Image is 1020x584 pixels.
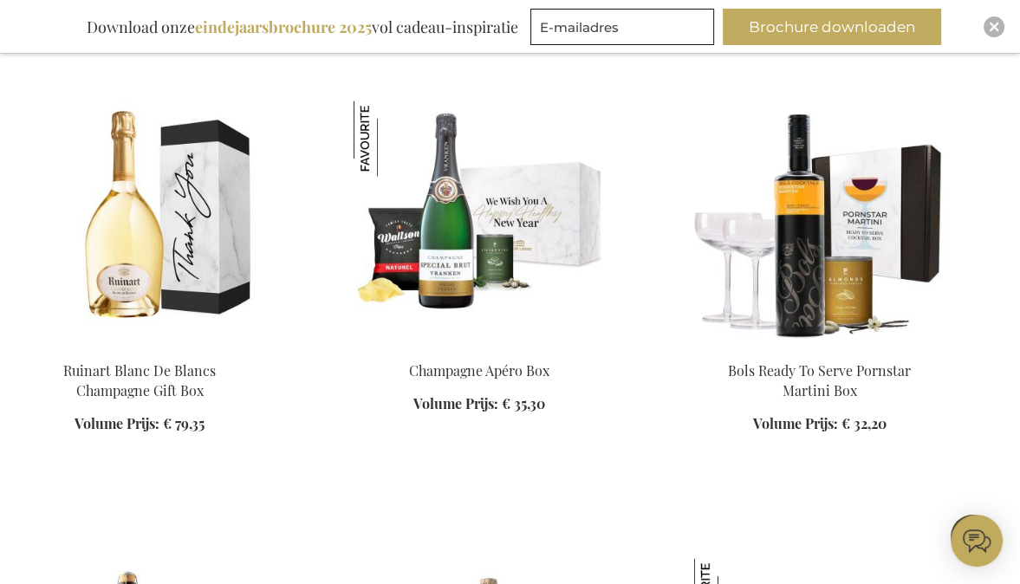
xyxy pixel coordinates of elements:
a: Ruinart Blanc De Blancs Champagne Gift Box [63,361,216,399]
img: Bols Ready To Serve Pornstar Martini Box [694,101,945,343]
img: Ruinart Blanc De Blancs Champagne Gift Box [14,101,265,343]
img: Champagne Apéro Box [354,101,605,343]
a: Bols Ready To Serve Pornstar Martini Box [728,361,911,399]
a: Ruinart Blanc De Blancs Champagne Gift Box [14,340,265,356]
span: € 79,35 [163,414,205,432]
a: Bols Ready To Serve Pornstar Martini Box [694,340,945,356]
a: Champagne Apéro Box [409,361,549,380]
span: Volume Prijs: [75,414,159,432]
span: Volume Prijs: [413,394,498,412]
iframe: belco-activator-frame [951,515,1003,567]
span: € 32,20 [841,414,887,432]
input: E-mailadres [530,9,714,45]
span: Volume Prijs: [753,414,838,432]
a: Volume Prijs: € 79,35 [75,414,205,434]
img: Close [989,22,999,32]
span: € 35,30 [502,394,545,412]
div: Close [984,16,1004,37]
div: Download onze vol cadeau-inspiratie [79,9,526,45]
a: Volume Prijs: € 35,30 [413,394,545,414]
b: eindejaarsbrochure 2025 [195,16,372,37]
img: Champagne Apéro Box [354,101,429,176]
a: Volume Prijs: € 32,20 [753,414,887,434]
button: Brochure downloaden [723,9,941,45]
a: Champagne Apéro Box Champagne Apéro Box [354,340,605,356]
form: marketing offers and promotions [530,9,719,50]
